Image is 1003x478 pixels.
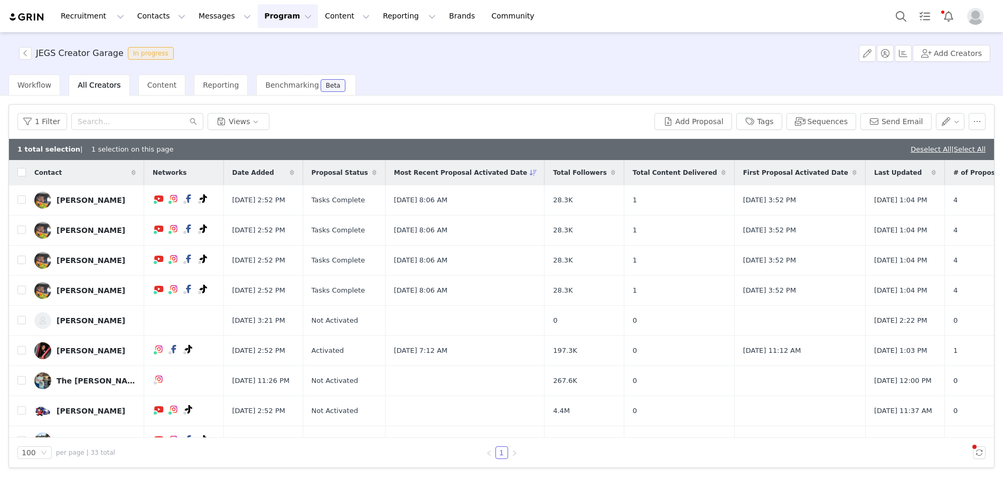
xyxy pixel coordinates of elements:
span: Not Activated [312,315,358,326]
span: [DATE] 2:52 PM [232,406,285,416]
button: Program [258,4,318,28]
span: 28.3K [553,255,573,266]
span: [DATE] 3:52 PM [743,195,796,205]
span: [DATE] 11:12 AM [743,345,801,356]
div: [PERSON_NAME] [57,286,125,295]
span: 1 [633,195,637,205]
span: Tasks Complete [312,255,365,266]
input: Search... [71,113,203,130]
a: Tasks [913,4,936,28]
div: 100 [22,447,36,458]
span: First Proposal Activated Date [743,168,848,177]
h3: JEGS Creator Garage [36,47,124,60]
button: Views [208,113,269,130]
button: Messages [192,4,257,28]
img: instagram.svg [170,405,178,414]
img: instagram.svg [170,194,178,203]
span: 0 [633,436,637,446]
i: icon: left [486,450,492,456]
button: 1 Filter [17,113,67,130]
li: Next Page [508,446,521,459]
span: [DATE] 3:21 PM [232,315,285,326]
span: Networks [153,168,186,177]
span: 0 [633,345,637,356]
li: Previous Page [483,446,495,459]
a: Select All [954,145,986,153]
div: [PERSON_NAME] [57,226,125,235]
i: icon: search [190,118,197,125]
a: [PERSON_NAME] [34,312,136,329]
img: instagram.svg [170,435,178,444]
div: [PERSON_NAME] [57,407,125,415]
span: Tasks Complete [312,195,365,205]
span: | [951,145,986,153]
span: per page | 33 total [56,448,115,457]
span: [DATE] 2:22 PM [874,315,927,326]
div: | 1 selection on this page [17,144,174,155]
span: Activated [312,436,344,446]
span: [DATE] 5:58 AM [394,436,448,446]
b: 1 total selection [17,145,80,153]
button: Tags [736,113,782,130]
button: Add Proposal [654,113,732,130]
span: 550.2K [553,436,577,446]
span: 1 [633,255,637,266]
span: [DATE] 1:03 PM [874,436,927,446]
div: Beta [326,82,341,89]
img: b7c73438-213a-4fee-8233-879f49a4c842.jpg [34,252,51,269]
button: Recruitment [54,4,130,28]
span: In progress [128,47,174,60]
span: [DATE] 1:03 PM [874,345,927,356]
span: [DATE] 2:52 PM [232,285,285,296]
img: b7c73438-213a-4fee-8233-879f49a4c842.jpg [34,222,51,239]
span: [DATE] 2:52 PM [232,195,285,205]
i: icon: down [41,449,47,457]
img: b7c73438-213a-4fee-8233-879f49a4c842.jpg [34,282,51,299]
button: Search [889,4,913,28]
img: dac77fc2-dc5d-4289-a46e-2f17b83da943.jpg [34,433,51,449]
span: 28.3K [553,285,573,296]
button: Add Creators [913,45,990,62]
span: [DATE] 2:52 PM [232,255,285,266]
a: [PERSON_NAME] [34,192,136,209]
span: Contact [34,168,62,177]
span: Not Activated [312,376,358,386]
span: [DATE] 11:37 AM [874,406,932,416]
span: [DATE] 3:52 PM [743,255,796,266]
span: All Creators [78,81,120,89]
a: grin logo [8,12,45,22]
img: b7c73438-213a-4fee-8233-879f49a4c842.jpg [34,192,51,209]
a: [PERSON_NAME] [34,252,136,269]
span: Workflow [17,81,51,89]
span: Tasks Complete [312,225,365,236]
span: Content [147,81,177,89]
span: [DATE] 1:04 PM [874,225,927,236]
span: 4.4M [553,406,570,416]
span: 0 [553,315,557,326]
span: [DATE] 8:06 AM [394,225,448,236]
a: [PERSON_NAME] [34,402,136,419]
div: The [PERSON_NAME] Factor [57,377,136,385]
span: 0 [633,406,637,416]
img: 38edb290-803c-4c9d-8a7a-883b5dc3f854.jpg [34,342,51,359]
div: [PERSON_NAME] [57,196,125,204]
span: Benchmarking [265,81,318,89]
a: Brands [443,4,484,28]
span: [DATE] 11:26 PM [232,376,290,386]
a: Deselect All [911,145,951,153]
span: [DATE] 9:58 AM [743,436,797,446]
span: [DATE] 12:00 PM [874,376,932,386]
span: [DATE] 3:52 PM [743,225,796,236]
span: Total Content Delivered [633,168,717,177]
img: 6af0eabe-25f3-46be-a2ab-22e395f3e1bc.jpg [34,402,51,419]
span: [DATE] 2:52 PM [232,436,285,446]
span: [DATE] 8:06 AM [394,255,448,266]
span: 197.3K [553,345,577,356]
span: Reporting [203,81,239,89]
div: [PERSON_NAME] [57,346,125,355]
button: Sequences [786,113,856,130]
button: Contacts [131,4,192,28]
span: Tasks Complete [312,285,365,296]
span: Most Recent Proposal Activated Date [394,168,527,177]
a: Community [485,4,546,28]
